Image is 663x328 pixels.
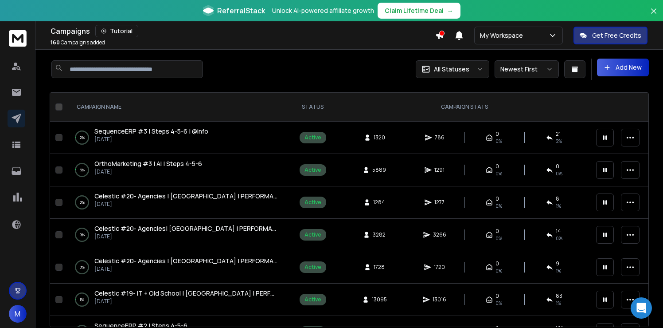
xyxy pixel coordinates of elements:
button: Get Free Credits [573,27,647,44]
span: ReferralStack [217,5,265,16]
span: 1 % [556,300,561,307]
p: Unlock AI-powered affiliate growth [272,6,374,15]
span: 0 [556,163,559,170]
p: My Workspace [480,31,526,40]
p: [DATE] [94,136,208,143]
p: 3 % [80,166,85,174]
span: 0% [495,235,502,242]
span: 1720 [434,264,445,271]
span: 0 % [556,170,562,177]
button: Tutorial [95,25,138,37]
a: Celestic #20- Agencies | [GEOGRAPHIC_DATA] | PERFORMANCE | AI CAMPAIGN [94,257,279,265]
div: Active [304,134,321,141]
span: 0% [495,202,502,209]
span: 0 [495,130,499,138]
a: Celestic #19- IT + Old School | [GEOGRAPHIC_DATA] | PERFORMANCE | AI CAMPAIGN [94,289,279,298]
p: 0 % [80,263,85,272]
span: 0% [495,170,502,177]
p: All Statuses [434,65,469,74]
td: 3%OrthoMarketing #3 | AI | Steps 4-5-6[DATE] [66,154,288,186]
p: [DATE] [94,298,279,305]
a: Celestic #20- Agencies| [GEOGRAPHIC_DATA] | PERFORMANCE | AI CAMPAIGN [94,224,279,233]
span: 0 [495,163,499,170]
span: 21 [556,130,561,138]
span: 0% [495,300,502,307]
div: Active [304,166,321,174]
span: 1728 [374,264,385,271]
span: 1277 [434,199,445,206]
span: Celestic #19- IT + Old School | [GEOGRAPHIC_DATA] | PERFORMANCE | AI CAMPAIGN [94,289,343,297]
span: 0 [495,228,499,235]
span: 3266 [433,231,446,238]
p: 1 % [80,295,84,304]
span: SequenceERP #3 | Steps 4-5-6 | @info [94,127,208,135]
div: Active [304,296,321,303]
td: 2%SequenceERP #3 | Steps 4-5-6 | @info[DATE] [66,122,288,154]
span: 13016 [433,296,446,303]
th: CAMPAIGN NAME [66,93,288,122]
div: Open Intercom Messenger [631,297,652,319]
a: Celestic #20- Agencies | [GEOGRAPHIC_DATA] | PERFORMANCE | AI CAMPAIGN [94,192,279,201]
p: Campaigns added [51,39,105,46]
p: [DATE] [94,233,279,240]
p: 0 % [80,230,85,239]
span: 1291 [434,166,445,174]
button: Claim Lifetime Deal→ [378,3,460,19]
a: OrthoMarketing #3 | AI | Steps 4-5-6 [94,159,202,168]
span: 3 % [556,138,562,145]
div: Active [304,231,321,238]
span: 1284 [373,199,385,206]
td: 0%Celestic #20- Agencies| [GEOGRAPHIC_DATA] | PERFORMANCE | AI CAMPAIGN[DATE] [66,219,288,251]
span: Celestic #20- Agencies | [GEOGRAPHIC_DATA] | PERFORMANCE | AI CAMPAIGN [94,192,328,200]
p: [DATE] [94,201,279,208]
span: Celestic #20- Agencies | [GEOGRAPHIC_DATA] | PERFORMANCE | AI CAMPAIGN [94,257,328,265]
span: 1 % [556,267,561,274]
button: Newest First [495,60,559,78]
button: Add New [597,59,649,76]
span: 786 [435,134,445,141]
td: 0%Celestic #20- Agencies | [GEOGRAPHIC_DATA] | PERFORMANCE | AI CAMPAIGN[DATE] [66,186,288,219]
span: 0% [495,138,502,145]
span: 160 [51,39,60,46]
p: [DATE] [94,265,279,273]
p: [DATE] [94,168,202,175]
button: M [9,305,27,323]
span: Celestic #20- Agencies| [GEOGRAPHIC_DATA] | PERFORMANCE | AI CAMPAIGN [94,224,327,233]
th: STATUS [288,93,338,122]
span: 0 [495,292,499,300]
div: Active [304,199,321,206]
span: 0 [495,195,499,202]
th: CAMPAIGN STATS [338,93,591,122]
div: Campaigns [51,25,435,37]
span: 8 [556,195,559,202]
span: 5889 [372,166,386,174]
p: Get Free Credits [592,31,641,40]
span: → [447,6,453,15]
span: 0 [495,260,499,267]
span: 0% [495,267,502,274]
td: 1%Celestic #19- IT + Old School | [GEOGRAPHIC_DATA] | PERFORMANCE | AI CAMPAIGN[DATE] [66,284,288,316]
span: 83 [556,292,562,300]
td: 0%Celestic #20- Agencies | [GEOGRAPHIC_DATA] | PERFORMANCE | AI CAMPAIGN[DATE] [66,251,288,284]
button: Close banner [648,5,659,27]
span: 1320 [374,134,385,141]
span: 9 [556,260,559,267]
span: 0 % [556,235,562,242]
div: Active [304,264,321,271]
span: 1 % [556,202,561,209]
p: 0 % [80,198,85,207]
span: 14 [556,228,561,235]
span: 3282 [373,231,386,238]
span: 13095 [372,296,387,303]
a: SequenceERP #3 | Steps 4-5-6 | @info [94,127,208,136]
p: 2 % [80,133,85,142]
